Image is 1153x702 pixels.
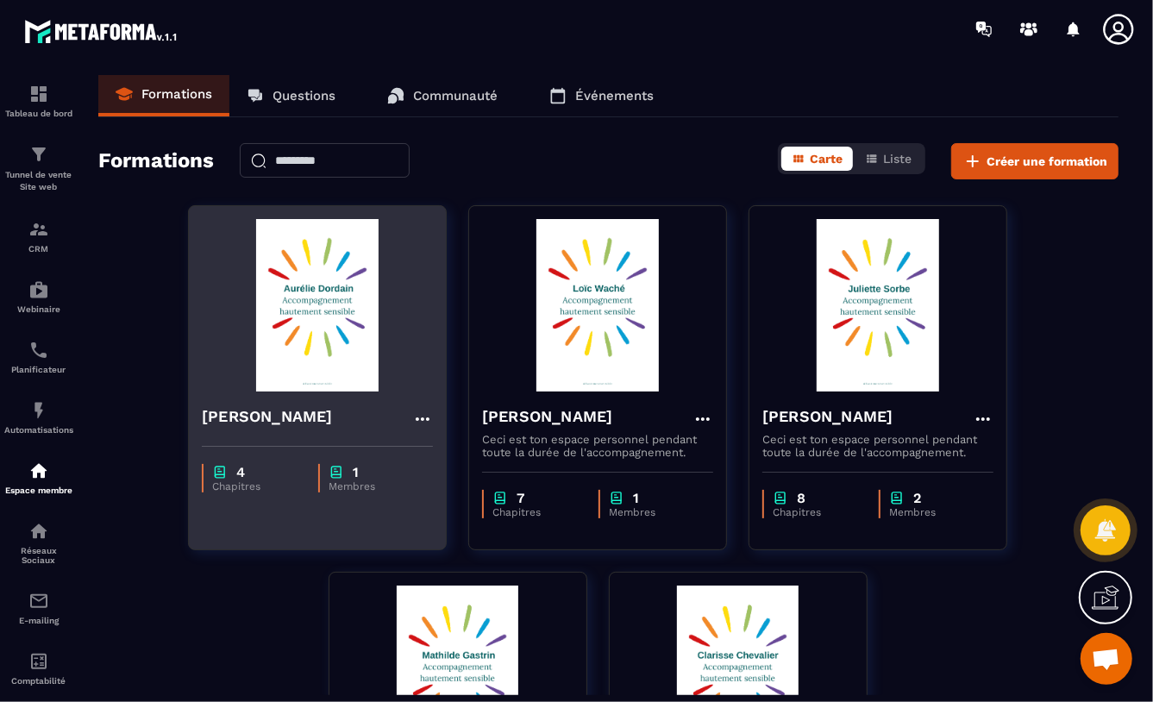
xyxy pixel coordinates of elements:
[329,480,416,492] p: Membres
[532,75,671,116] a: Événements
[781,147,853,171] button: Carte
[98,75,229,116] a: Formations
[492,506,581,518] p: Chapitres
[773,506,862,518] p: Chapitres
[4,578,73,638] a: emailemailE-mailing
[273,88,335,103] p: Questions
[4,169,73,193] p: Tunnel de vente Site web
[28,651,49,672] img: accountant
[762,404,893,429] h4: [PERSON_NAME]
[4,365,73,374] p: Planificateur
[773,490,788,506] img: chapter
[28,521,49,542] img: social-network
[749,205,1029,572] a: formation-background[PERSON_NAME]Ceci est ton espace personnel pendant toute la durée de l'accomp...
[762,219,993,392] img: formation-background
[370,75,515,116] a: Communauté
[202,404,333,429] h4: [PERSON_NAME]
[883,152,912,166] span: Liste
[28,400,49,421] img: automations
[889,506,976,518] p: Membres
[4,676,73,686] p: Comptabilité
[4,131,73,206] a: formationformationTunnel de vente Site web
[229,75,353,116] a: Questions
[4,616,73,625] p: E-mailing
[202,219,433,392] img: formation-background
[4,486,73,495] p: Espace membre
[482,433,713,459] p: Ceci est ton espace personnel pendant toute la durée de l'accompagnement.
[413,88,498,103] p: Communauté
[4,266,73,327] a: automationsautomationsWebinaire
[913,490,921,506] p: 2
[28,144,49,165] img: formation
[4,546,73,565] p: Réseaux Sociaux
[4,508,73,578] a: social-networksocial-networkRéseaux Sociaux
[468,205,749,572] a: formation-background[PERSON_NAME]Ceci est ton espace personnel pendant toute la durée de l'accomp...
[212,480,301,492] p: Chapitres
[951,143,1119,179] button: Créer une formation
[609,506,696,518] p: Membres
[212,464,228,480] img: chapter
[28,279,49,300] img: automations
[855,147,922,171] button: Liste
[28,461,49,481] img: automations
[4,304,73,314] p: Webinaire
[633,490,639,506] p: 1
[4,71,73,131] a: formationformationTableau de bord
[810,152,843,166] span: Carte
[492,490,508,506] img: chapter
[4,638,73,699] a: accountantaccountantComptabilité
[188,205,468,572] a: formation-background[PERSON_NAME]chapter4Chapitreschapter1Membres
[353,464,359,480] p: 1
[4,206,73,266] a: formationformationCRM
[482,219,713,392] img: formation-background
[482,404,613,429] h4: [PERSON_NAME]
[28,219,49,240] img: formation
[329,464,344,480] img: chapter
[987,153,1107,170] span: Créer une formation
[4,387,73,448] a: automationsautomationsAutomatisations
[28,340,49,360] img: scheduler
[4,327,73,387] a: schedulerschedulerPlanificateur
[4,244,73,254] p: CRM
[1081,633,1132,685] div: Ouvrir le chat
[609,490,624,506] img: chapter
[141,86,212,102] p: Formations
[575,88,654,103] p: Événements
[4,448,73,508] a: automationsautomationsEspace membre
[4,109,73,118] p: Tableau de bord
[28,591,49,611] img: email
[28,84,49,104] img: formation
[889,490,905,506] img: chapter
[517,490,524,506] p: 7
[236,464,245,480] p: 4
[797,490,805,506] p: 8
[98,143,214,179] h2: Formations
[4,425,73,435] p: Automatisations
[24,16,179,47] img: logo
[762,433,993,459] p: Ceci est ton espace personnel pendant toute la durée de l'accompagnement.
